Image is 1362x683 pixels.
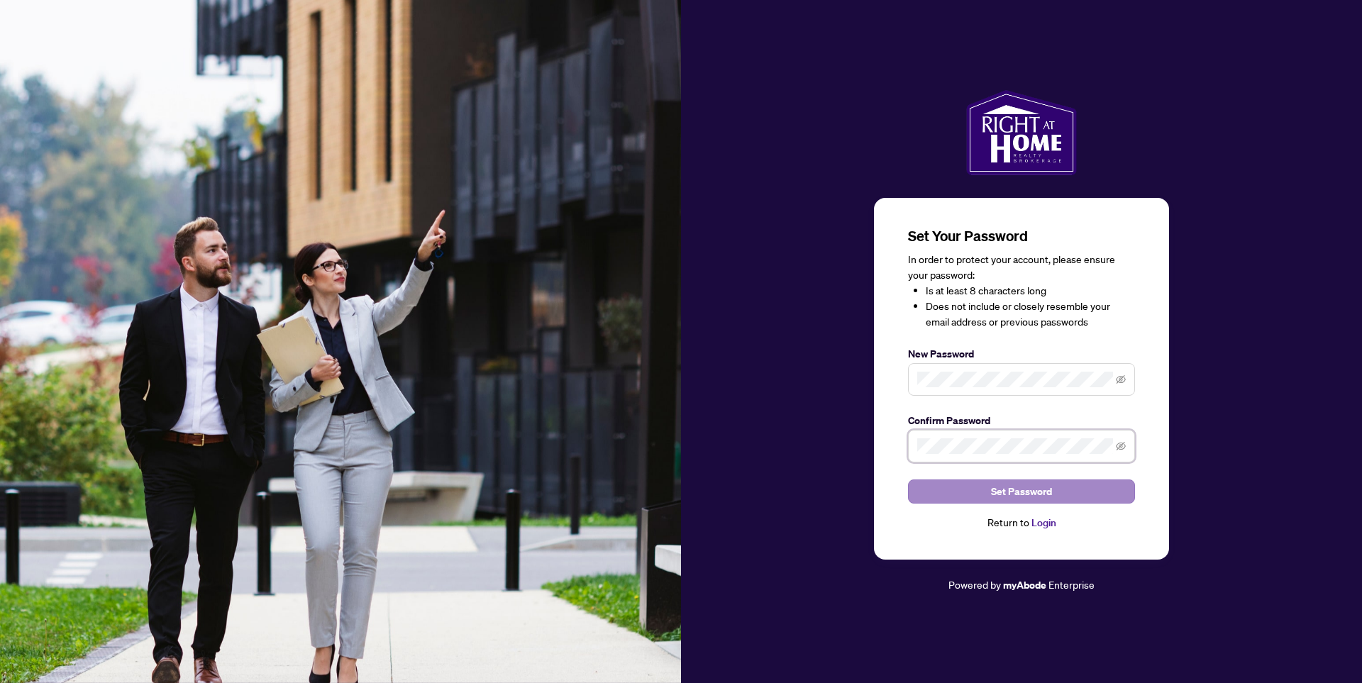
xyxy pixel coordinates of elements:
[1003,577,1046,593] a: myAbode
[908,413,1135,428] label: Confirm Password
[948,578,1001,591] span: Powered by
[926,299,1135,330] li: Does not include or closely resemble your email address or previous passwords
[926,283,1135,299] li: Is at least 8 characters long
[1116,374,1126,384] span: eye-invisible
[908,252,1135,330] div: In order to protect your account, please ensure your password:
[991,480,1052,503] span: Set Password
[1031,516,1056,529] a: Login
[908,515,1135,531] div: Return to
[1048,578,1095,591] span: Enterprise
[966,90,1076,175] img: ma-logo
[908,479,1135,504] button: Set Password
[1116,441,1126,451] span: eye-invisible
[908,226,1135,246] h3: Set Your Password
[908,346,1135,362] label: New Password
